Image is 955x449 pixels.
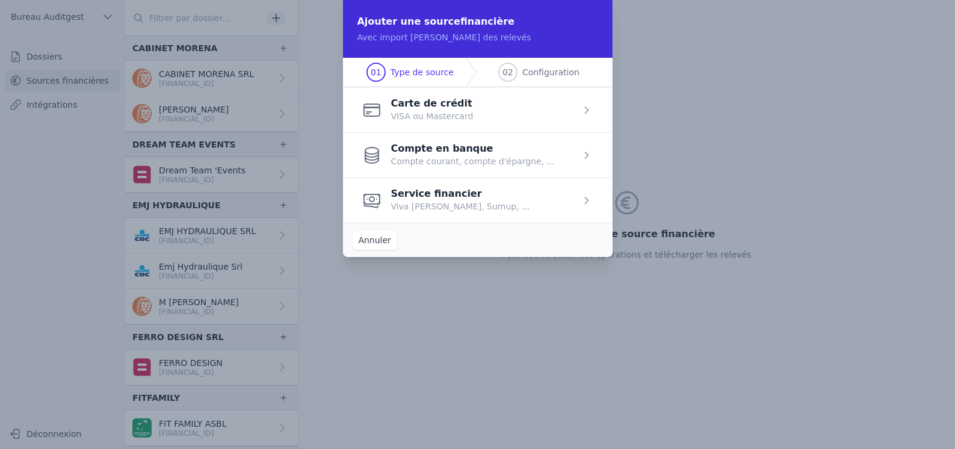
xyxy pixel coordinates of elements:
button: Compte en banque Compte courant, compte d'épargne, ... [362,145,555,166]
p: Compte en banque [391,145,555,152]
p: Service financier [391,190,530,197]
span: 01 [371,66,382,78]
nav: Progress [343,58,613,87]
span: Configuration [522,66,579,78]
h2: Ajouter une source financière [357,14,598,29]
span: Type de source [391,66,454,78]
button: Annuler [353,231,397,250]
p: Avec import [PERSON_NAME] des relevés [357,31,598,43]
p: Carte de crédit [391,100,474,107]
span: 02 [502,66,513,78]
button: Service financier Viva [PERSON_NAME], Sumup, ... [362,190,530,211]
button: Carte de crédit VISA ou Mastercard [362,100,474,120]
